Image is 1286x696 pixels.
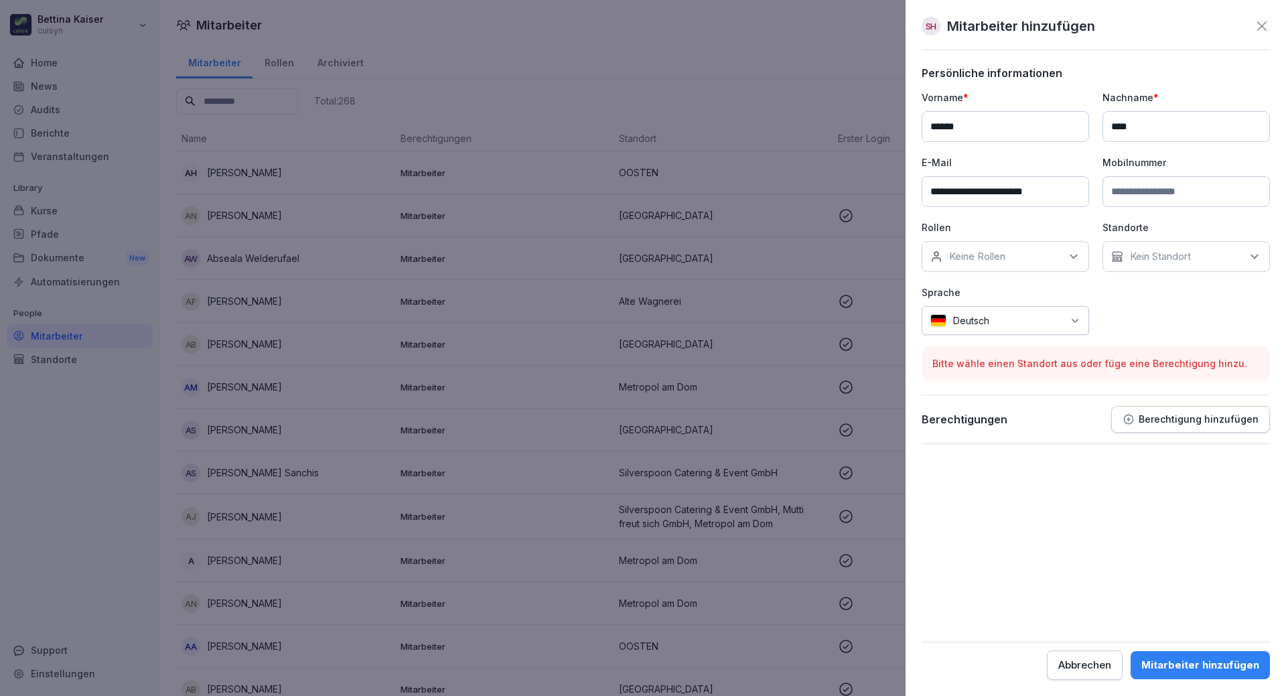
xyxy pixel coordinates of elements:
button: Abbrechen [1047,650,1123,680]
p: Bitte wähle einen Standort aus oder füge eine Berechtigung hinzu. [932,356,1259,370]
img: de.svg [930,314,946,327]
p: Standorte [1102,220,1270,234]
p: Mobilnummer [1102,155,1270,169]
p: Kein Standort [1130,250,1191,263]
p: Nachname [1102,90,1270,105]
p: Mitarbeiter hinzufügen [947,16,1095,36]
p: Berechtigungen [922,413,1007,426]
p: Keine Rollen [949,250,1005,263]
button: Mitarbeiter hinzufügen [1131,651,1270,679]
p: Rollen [922,220,1089,234]
p: Persönliche informationen [922,66,1270,80]
p: Berechtigung hinzufügen [1139,414,1259,425]
p: E-Mail [922,155,1089,169]
p: Vorname [922,90,1089,105]
div: Deutsch [922,306,1089,335]
div: Mitarbeiter hinzufügen [1141,658,1259,673]
button: Berechtigung hinzufügen [1111,406,1270,433]
div: Abbrechen [1058,658,1111,673]
p: Sprache [922,285,1089,299]
div: SH [922,17,940,36]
